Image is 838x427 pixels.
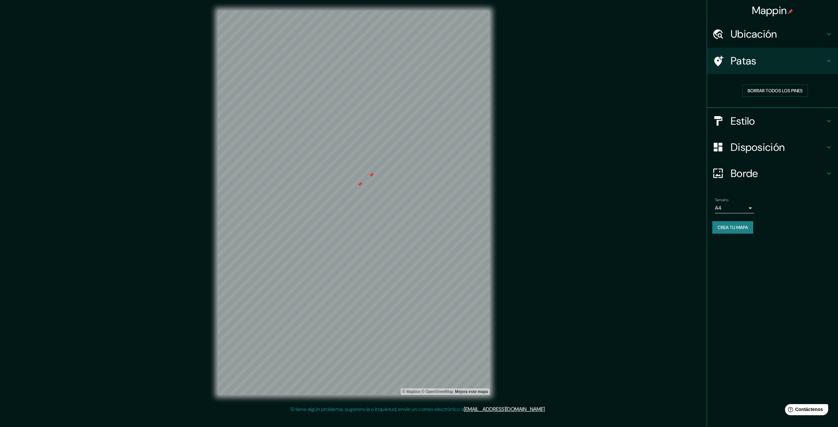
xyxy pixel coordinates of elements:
[707,21,838,47] div: Ubicación
[218,10,490,395] canvas: Mapa
[547,405,548,413] font: .
[707,160,838,187] div: Borde
[707,108,838,134] div: Estilo
[422,389,453,394] a: Mapa de calles abierto
[712,221,753,234] button: Crea tu mapa
[731,140,785,154] font: Disposición
[715,205,721,211] font: A4
[718,224,748,230] font: Crea tu mapa
[707,134,838,160] div: Disposición
[455,389,488,394] a: Map feedback
[788,9,793,14] img: pin-icon.png
[464,406,545,413] a: [EMAIL_ADDRESS][DOMAIN_NAME]
[715,197,728,203] font: Tamaño
[545,406,546,413] font: .
[715,203,754,213] div: A4
[731,27,777,41] font: Ubicación
[422,389,453,394] font: © OpenStreetMap
[752,4,787,17] font: Mappin
[742,84,808,97] button: Borrar todos los pines
[748,88,803,94] font: Borrar todos los pines
[546,405,547,413] font: .
[402,389,420,394] a: Mapbox
[731,54,756,68] font: Patas
[731,114,755,128] font: Estilo
[290,406,464,413] font: Si tiene algún problema, sugerencia o inquietud, envíe un correo electrónico a
[402,389,420,394] font: © Mapbox
[707,48,838,74] div: Patas
[780,401,831,420] iframe: Lanzador de widgets de ayuda
[455,389,488,394] font: Mejora este mapa
[731,167,758,180] font: Borde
